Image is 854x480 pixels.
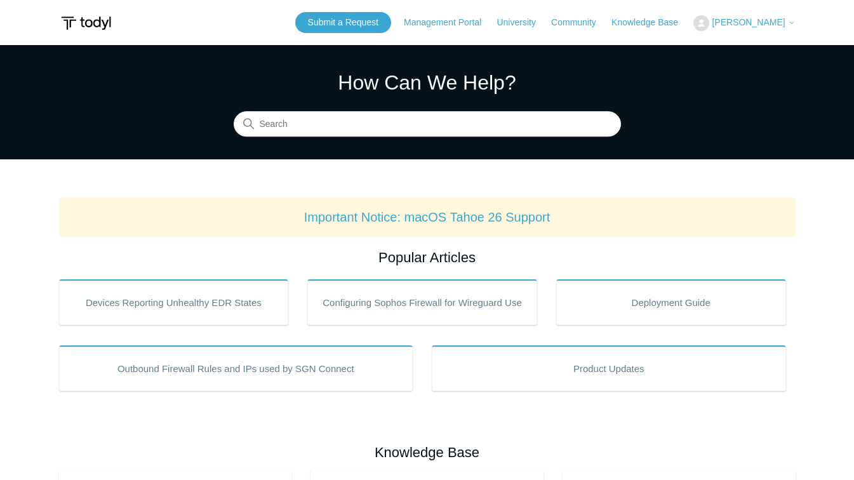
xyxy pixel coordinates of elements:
[611,16,691,29] a: Knowledge Base
[295,12,391,33] a: Submit a Request
[497,16,548,29] a: University
[234,67,621,98] h1: How Can We Help?
[432,345,786,391] a: Product Updates
[551,16,609,29] a: Community
[59,11,113,35] img: Todyl Support Center Help Center home page
[307,279,537,325] a: Configuring Sophos Firewall for Wireguard Use
[59,279,289,325] a: Devices Reporting Unhealthy EDR States
[59,247,796,268] h2: Popular Articles
[404,16,494,29] a: Management Portal
[556,279,786,325] a: Deployment Guide
[693,15,795,31] button: [PERSON_NAME]
[712,17,785,27] span: [PERSON_NAME]
[234,112,621,137] input: Search
[59,442,796,463] h2: Knowledge Base
[304,210,550,224] a: Important Notice: macOS Tahoe 26 Support
[59,345,413,391] a: Outbound Firewall Rules and IPs used by SGN Connect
